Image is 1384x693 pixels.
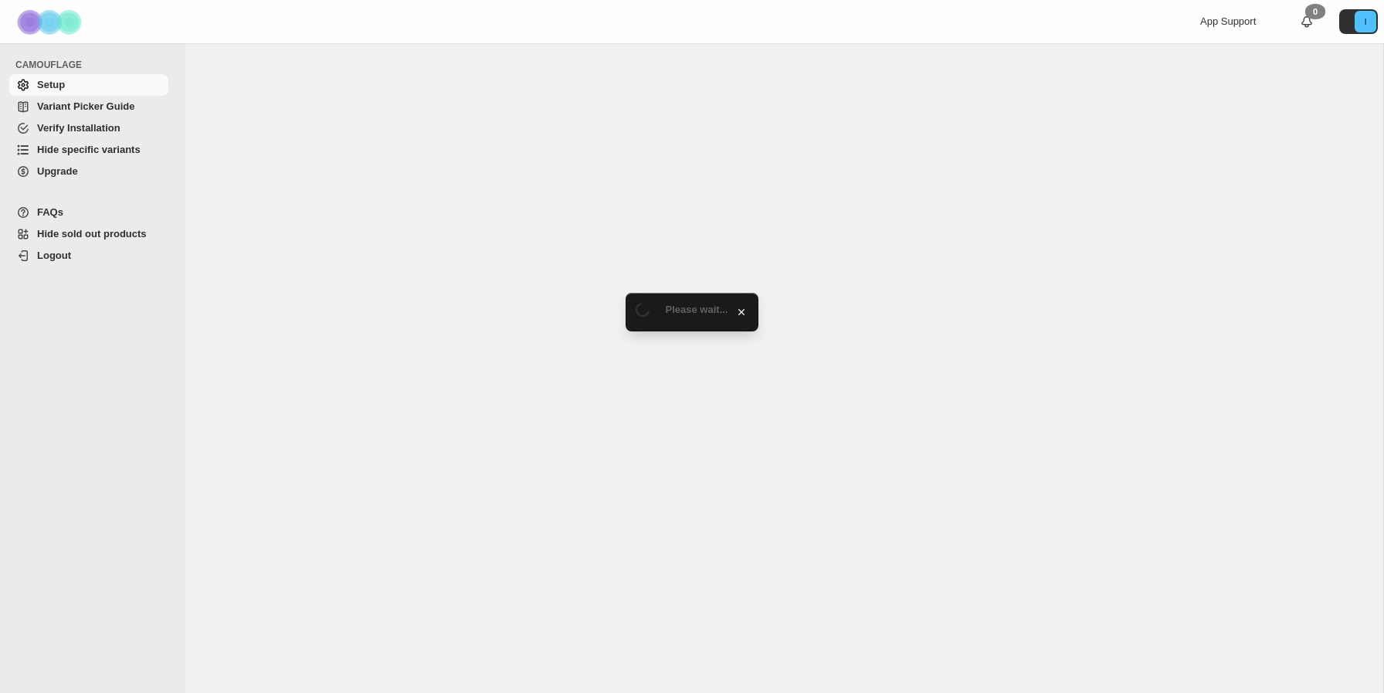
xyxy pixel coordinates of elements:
span: Variant Picker Guide [37,100,134,112]
span: FAQs [37,206,63,218]
a: Variant Picker Guide [9,96,168,117]
a: Logout [9,245,168,267]
span: App Support [1200,15,1256,27]
a: Hide sold out products [9,223,168,245]
span: Upgrade [37,165,78,177]
a: Setup [9,74,168,96]
div: 0 [1305,4,1325,19]
span: Hide specific variants [37,144,141,155]
a: Hide specific variants [9,139,168,161]
span: Please wait... [666,304,728,315]
text: I [1364,17,1366,26]
span: Verify Installation [37,122,120,134]
span: Setup [37,79,65,90]
a: Upgrade [9,161,168,182]
span: Logout [37,250,71,261]
a: Verify Installation [9,117,168,139]
span: Avatar with initials I [1355,11,1376,32]
a: FAQs [9,202,168,223]
img: Camouflage [12,1,90,43]
button: Avatar with initials I [1339,9,1378,34]
span: Hide sold out products [37,228,147,239]
span: CAMOUFLAGE [15,59,175,71]
a: 0 [1299,14,1314,29]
